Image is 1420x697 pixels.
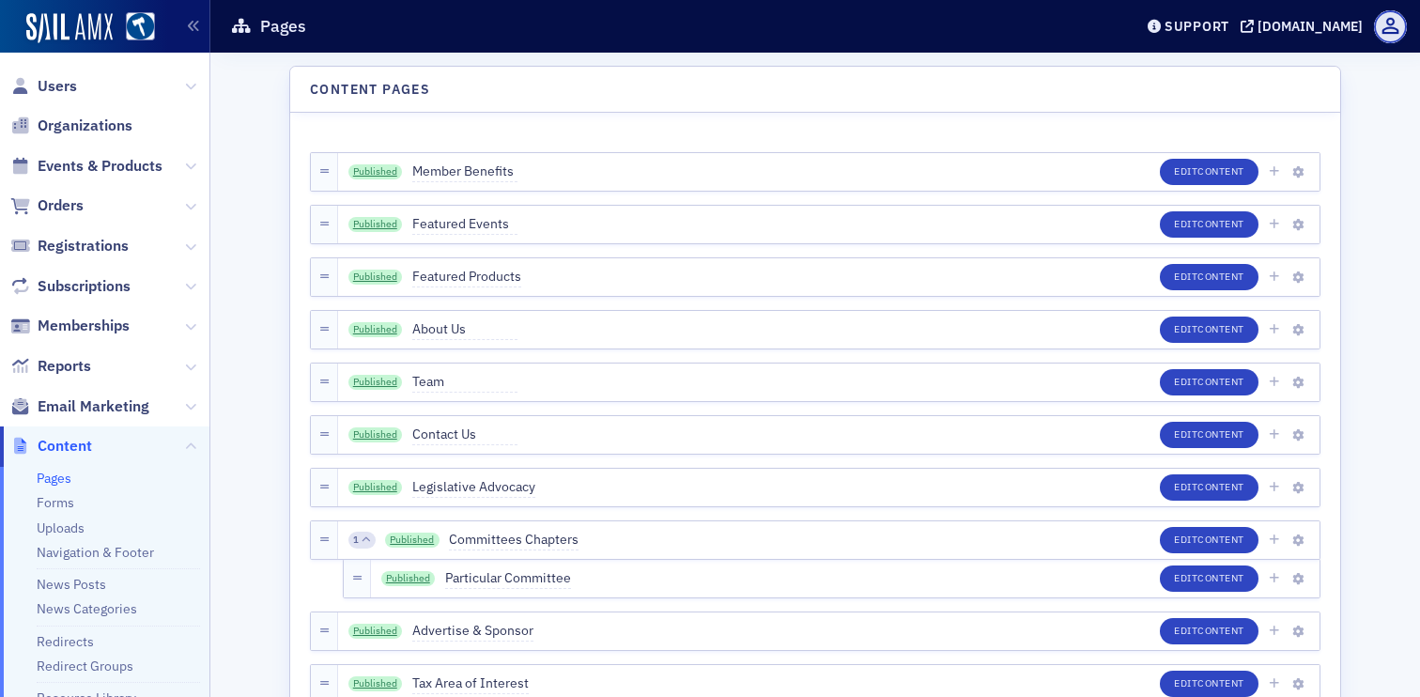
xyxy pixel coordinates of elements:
[10,436,92,457] a: Content
[412,214,517,235] span: Featured Events
[260,15,306,38] h1: Pages
[37,658,133,674] a: Redirect Groups
[10,356,91,377] a: Reports
[26,13,113,43] img: SailAMX
[1160,618,1258,644] button: EditContent
[348,375,403,390] a: Published
[113,12,155,44] a: View Homepage
[10,276,131,297] a: Subscriptions
[1160,317,1258,343] button: EditContent
[37,519,85,536] a: Uploads
[1197,624,1244,637] span: Content
[10,116,132,136] a: Organizations
[1160,159,1258,185] button: EditContent
[37,494,74,511] a: Forms
[412,425,517,445] span: Contact Us
[1197,164,1244,178] span: Content
[412,162,517,182] span: Member Benefits
[348,427,403,442] a: Published
[412,372,517,393] span: Team
[10,396,149,417] a: Email Marketing
[1241,20,1369,33] button: [DOMAIN_NAME]
[348,480,403,495] a: Published
[1197,427,1244,441] span: Content
[1160,211,1258,238] button: EditContent
[412,674,529,694] span: Tax Area of Interest
[1197,270,1244,283] span: Content
[412,319,517,340] span: About Us
[37,633,94,650] a: Redirects
[412,621,533,642] span: Advertise & Sponsor
[1197,322,1244,335] span: Content
[1160,264,1258,290] button: EditContent
[449,530,579,550] span: Committees Chapters
[1160,565,1258,592] button: EditContent
[38,116,132,136] span: Organizations
[348,164,403,179] a: Published
[10,236,129,256] a: Registrations
[38,396,149,417] span: Email Marketing
[1165,18,1229,35] div: Support
[381,571,436,586] a: Published
[1160,369,1258,395] button: EditContent
[1160,422,1258,448] button: EditContent
[348,270,403,285] a: Published
[37,576,106,593] a: News Posts
[353,534,359,547] span: 1
[1197,676,1244,689] span: Content
[37,470,71,487] a: Pages
[445,568,571,589] span: Particular Committee
[1258,18,1363,35] div: [DOMAIN_NAME]
[1197,480,1244,493] span: Content
[38,436,92,457] span: Content
[412,477,535,498] span: Legislative Advocacy
[310,80,430,100] h4: Content Pages
[1197,533,1244,546] span: Content
[1160,474,1258,501] button: EditContent
[385,533,440,548] a: Published
[10,76,77,97] a: Users
[37,544,154,561] a: Navigation & Footer
[412,267,521,287] span: Featured Products
[38,76,77,97] span: Users
[348,624,403,639] a: Published
[10,316,130,336] a: Memberships
[1160,527,1258,553] button: EditContent
[348,322,403,337] a: Published
[1160,671,1258,697] button: EditContent
[1197,217,1244,230] span: Content
[126,12,155,41] img: SailAMX
[38,316,130,336] span: Memberships
[38,195,84,216] span: Orders
[10,195,84,216] a: Orders
[1197,571,1244,584] span: Content
[1197,375,1244,388] span: Content
[10,156,162,177] a: Events & Products
[38,276,131,297] span: Subscriptions
[37,600,137,617] a: News Categories
[38,156,162,177] span: Events & Products
[348,217,403,232] a: Published
[1374,10,1407,43] span: Profile
[348,676,403,691] a: Published
[38,236,129,256] span: Registrations
[38,356,91,377] span: Reports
